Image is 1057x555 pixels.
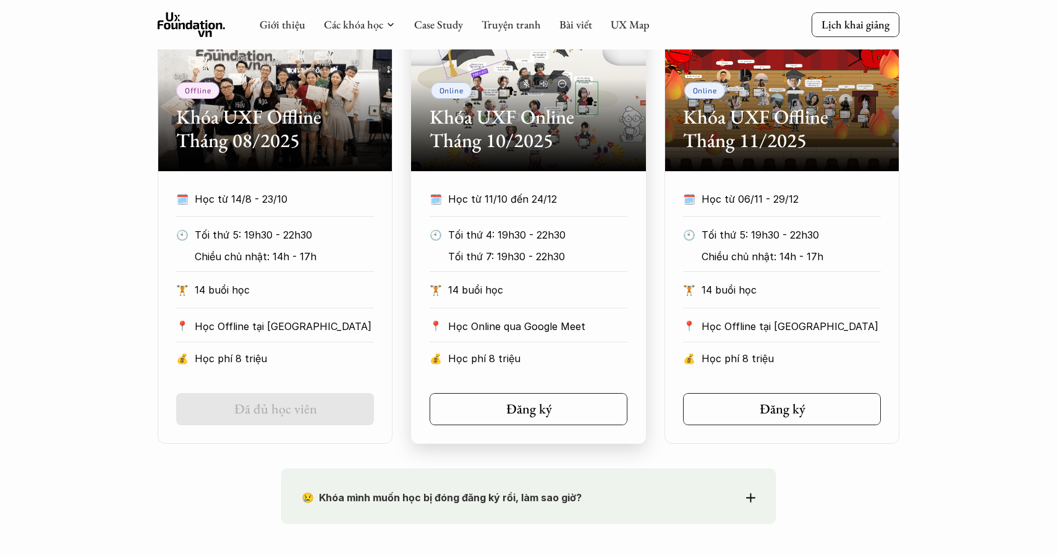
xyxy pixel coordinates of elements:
[430,105,627,153] h2: Khóa UXF Online Tháng 10/2025
[195,317,374,336] p: Học Offline tại [GEOGRAPHIC_DATA]
[195,247,367,266] p: Chiều chủ nhật: 14h - 17h
[683,349,695,368] p: 💰
[559,17,592,32] a: Bài viết
[506,401,552,417] h5: Đăng ký
[439,86,464,95] p: Online
[448,190,627,208] p: Học từ 11/10 đến 24/12
[176,190,189,208] p: 🗓️
[683,190,695,208] p: 🗓️
[430,226,442,244] p: 🕙
[482,17,541,32] a: Truyện tranh
[702,281,881,299] p: 14 buổi học
[812,12,899,36] a: Lịch khai giảng
[195,349,374,368] p: Học phí 8 triệu
[702,317,881,336] p: Học Offline tại [GEOGRAPHIC_DATA]
[683,226,695,244] p: 🕙
[683,281,695,299] p: 🏋️
[185,86,211,95] p: Offline
[448,247,621,266] p: Tối thứ 7: 19h30 - 22h30
[430,281,442,299] p: 🏋️
[430,320,442,332] p: 📍
[195,226,367,244] p: Tối thứ 5: 19h30 - 22h30
[176,105,374,153] h2: Khóa UXF Offline Tháng 08/2025
[448,349,627,368] p: Học phí 8 triệu
[430,349,442,368] p: 💰
[702,247,874,266] p: Chiều chủ nhật: 14h - 17h
[702,349,881,368] p: Học phí 8 triệu
[448,317,627,336] p: Học Online qua Google Meet
[260,17,305,32] a: Giới thiệu
[760,401,805,417] h5: Đăng ký
[176,349,189,368] p: 💰
[683,393,881,425] a: Đăng ký
[702,226,874,244] p: Tối thứ 5: 19h30 - 22h30
[302,491,582,504] strong: 😢 Khóa mình muốn học bị đóng đăng ký rồi, làm sao giờ?
[683,320,695,332] p: 📍
[430,393,627,425] a: Đăng ký
[176,281,189,299] p: 🏋️
[448,226,621,244] p: Tối thứ 4: 19h30 - 22h30
[195,190,374,208] p: Học từ 14/8 - 23/10
[448,281,627,299] p: 14 buổi học
[683,105,881,153] h2: Khóa UXF Offline Tháng 11/2025
[702,190,881,208] p: Học từ 06/11 - 29/12
[611,17,650,32] a: UX Map
[821,17,889,32] p: Lịch khai giảng
[195,281,374,299] p: 14 buổi học
[430,190,442,208] p: 🗓️
[234,401,317,417] h5: Đã đủ học viên
[176,320,189,332] p: 📍
[693,86,717,95] p: Online
[324,17,383,32] a: Các khóa học
[414,17,463,32] a: Case Study
[176,226,189,244] p: 🕙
